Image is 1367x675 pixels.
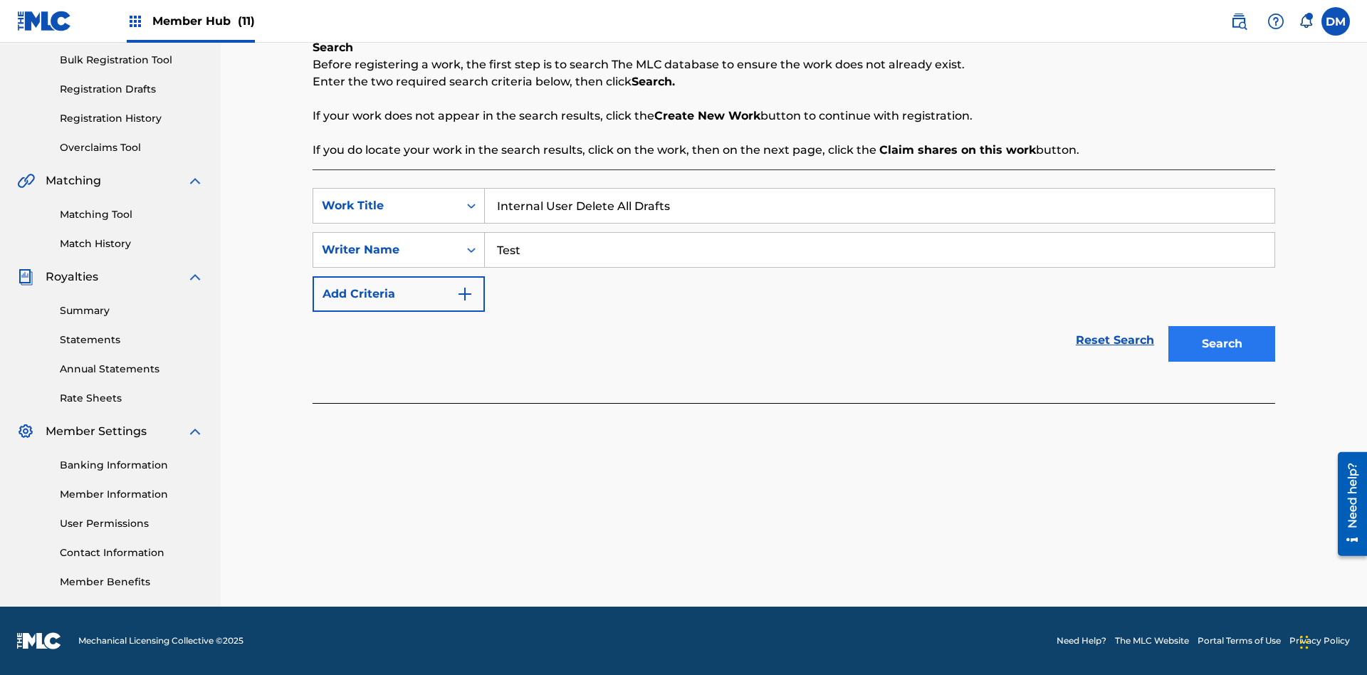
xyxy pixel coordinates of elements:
[313,73,1275,90] p: Enter the two required search criteria below, then click
[313,56,1275,73] p: Before registering a work, the first step is to search The MLC database to ensure the work does n...
[60,516,204,531] a: User Permissions
[456,286,473,303] img: 9d2ae6d4665cec9f34b9.svg
[187,268,204,286] img: expand
[17,172,35,189] img: Matching
[1069,325,1161,356] a: Reset Search
[60,333,204,347] a: Statements
[1057,634,1106,647] a: Need Help?
[313,41,353,54] b: Search
[1289,634,1350,647] a: Privacy Policy
[60,362,204,377] a: Annual Statements
[60,487,204,502] a: Member Information
[78,634,243,647] span: Mechanical Licensing Collective © 2025
[60,207,204,222] a: Matching Tool
[1327,446,1367,563] iframe: Resource Center
[1296,607,1367,675] iframe: Chat Widget
[46,172,101,189] span: Matching
[1115,634,1189,647] a: The MLC Website
[60,140,204,155] a: Overclaims Tool
[1168,326,1275,362] button: Search
[1230,13,1247,30] img: search
[60,303,204,318] a: Summary
[17,632,61,649] img: logo
[313,142,1275,159] p: If you do locate your work in the search results, click on the work, then on the next page, click...
[60,458,204,473] a: Banking Information
[322,241,450,258] div: Writer Name
[632,75,675,88] strong: Search.
[238,14,255,28] span: (11)
[313,108,1275,125] p: If your work does not appear in the search results, click the button to continue with registration.
[879,143,1036,157] strong: Claim shares on this work
[60,111,204,126] a: Registration History
[1299,14,1313,28] div: Notifications
[322,197,450,214] div: Work Title
[60,545,204,560] a: Contact Information
[46,423,147,440] span: Member Settings
[1262,7,1290,36] div: Help
[313,188,1275,369] form: Search Form
[654,109,760,122] strong: Create New Work
[46,268,98,286] span: Royalties
[187,172,204,189] img: expand
[313,276,485,312] button: Add Criteria
[127,13,144,30] img: Top Rightsholders
[1321,7,1350,36] div: User Menu
[17,268,34,286] img: Royalties
[60,391,204,406] a: Rate Sheets
[1198,634,1281,647] a: Portal Terms of Use
[60,82,204,97] a: Registration Drafts
[187,423,204,440] img: expand
[1300,621,1309,664] div: Drag
[152,13,255,29] span: Member Hub
[60,236,204,251] a: Match History
[60,53,204,68] a: Bulk Registration Tool
[1225,7,1253,36] a: Public Search
[1267,13,1284,30] img: help
[60,575,204,590] a: Member Benefits
[17,11,72,31] img: MLC Logo
[17,423,34,440] img: Member Settings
